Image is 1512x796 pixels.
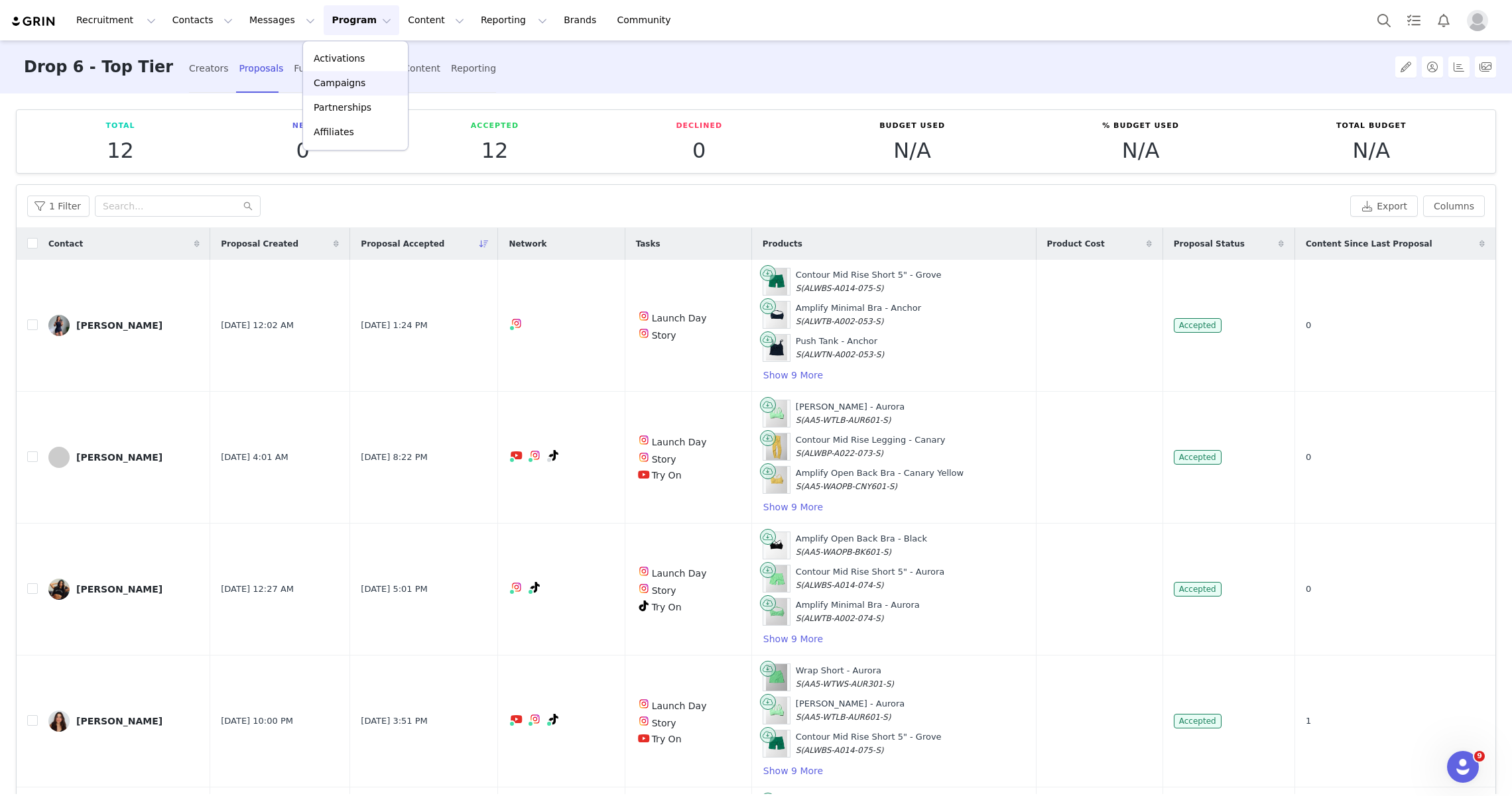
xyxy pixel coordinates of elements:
[676,139,722,162] p: 0
[473,5,555,35] button: Reporting
[361,319,427,332] span: [DATE] 1:24 PM
[766,730,787,757] img: GroveContourShort-Front_2c7518b5-6951-4311-9a87-64441f4a646f.jpg
[1174,582,1222,597] span: Accepted
[451,51,496,86] div: Reporting
[164,5,241,35] button: Contacts
[796,284,801,293] span: S
[239,51,284,86] div: Proposals
[796,302,921,327] div: Amplify Minimal Bra - Anchor
[766,697,787,724] img: AuroraLinaBra-Front_76227a61-97a7-4d47-a192-3cd56551000c.jpg
[796,598,920,624] div: Amplify Minimal Bra - Aurora
[652,718,676,728] span: Story
[766,335,787,361] img: AnchorPushTank-Front.jpg
[1306,714,1311,728] span: 1
[530,714,540,724] img: instagram.svg
[763,367,824,383] button: Show 9 More
[893,138,931,163] span: N/A
[471,121,519,132] p: Accepted
[1306,451,1311,464] span: 0
[530,450,540,461] img: instagram.svg
[796,467,964,492] div: Amplify Open Back Bra - Canary Yellow
[800,416,891,425] span: (AA5-WTLB-AUR601-S)
[652,437,707,447] span: Launch Day
[796,335,884,361] div: Push Tank - Anchor
[314,101,371,115] p: Partnerships
[766,268,787,295] img: GroveContourShort-Front_2c7518b5-6951-4311-9a87-64441f4a646f.jpg
[763,499,824,515] button: Show 9 More
[189,51,229,86] div: Creators
[1174,318,1222,333] span: Accepted
[763,238,802,250] span: Products
[1102,121,1179,132] p: % Budget Used
[1429,5,1458,35] button: Notifications
[1447,751,1479,783] iframe: Intercom live chat
[639,435,649,445] img: instagram.svg
[1336,121,1406,132] p: Total Budget
[796,547,801,557] span: S
[652,454,676,465] span: Story
[361,583,427,596] span: [DATE] 5:01 PM
[221,238,298,250] span: Proposal Created
[639,699,649,709] img: instagram.svg
[763,631,824,647] button: Show 9 More
[511,582,522,593] img: instagram.svg
[403,51,440,86] div: Content
[796,416,801,425] span: S
[1369,5,1399,35] button: Search
[766,598,787,625] img: AuroraMinimalBra-Front.jpg
[796,268,942,294] div: Contour Mid Rise Short 5" - Grove
[652,585,676,596] span: Story
[1399,5,1428,35] a: Tasks
[361,451,427,464] span: [DATE] 8:22 PM
[800,350,884,359] span: (ALWTN-A002-053-S)
[652,330,676,341] span: Story
[796,400,905,426] div: [PERSON_NAME] - Aurora
[471,139,519,162] p: 12
[800,284,883,293] span: (ALWBS-A014-075-S)
[652,568,707,579] span: Launch Day
[766,664,787,691] img: AuroraWrapShorts-Front.jpg
[766,433,787,460] img: CanaryContourLegging-Front_726581a0-d0c8-4336-a958-ebb64c5cb740.jpg
[652,602,682,612] span: Try On
[221,714,293,728] span: [DATE] 10:00 PM
[361,238,444,250] span: Proposal Accepted
[292,139,314,162] p: 0
[24,40,173,94] h3: Drop 6 - Top Tier
[766,532,787,559] img: BlackOpenBackBra-Front.jpg
[48,711,200,732] a: [PERSON_NAME]
[95,196,261,217] input: Search...
[796,449,801,458] span: S
[652,701,707,711] span: Launch Day
[796,482,801,491] span: S
[292,121,314,132] p: New
[241,5,323,35] button: Messages
[243,201,253,211] i: icon: search
[1459,10,1501,31] button: Profile
[48,579,70,600] img: a5d3d7b9-2d27-45f1-b04a-8542d9313dd9.jpg
[1350,196,1418,217] button: Export
[652,734,682,744] span: Try On
[800,712,891,722] span: (AA5-WTLB-AUR601-S)
[879,121,945,132] p: Budget Used
[639,328,649,339] img: instagram.svg
[1474,751,1485,762] span: 9
[1352,138,1390,163] span: N/A
[639,452,649,463] img: instagram.svg
[636,238,661,250] span: Tasks
[1174,450,1222,465] span: Accepted
[314,125,354,139] p: Affiliates
[652,470,682,481] span: Try On
[796,697,905,723] div: [PERSON_NAME] - Aurora
[324,5,399,35] button: Program
[221,583,294,596] span: [DATE] 12:27 AM
[1102,139,1179,162] p: N/A
[294,51,342,86] div: Fulfillment
[68,5,164,35] button: Recruitment
[48,315,70,336] img: 97a40cb7-a7eb-4d79-b22f-fc9f0de44fc6.jpg
[763,763,824,779] button: Show 9 More
[48,238,83,250] span: Contact
[48,315,200,336] a: [PERSON_NAME]
[796,712,801,722] span: S
[11,15,57,28] img: grin logo
[76,716,162,726] div: [PERSON_NAME]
